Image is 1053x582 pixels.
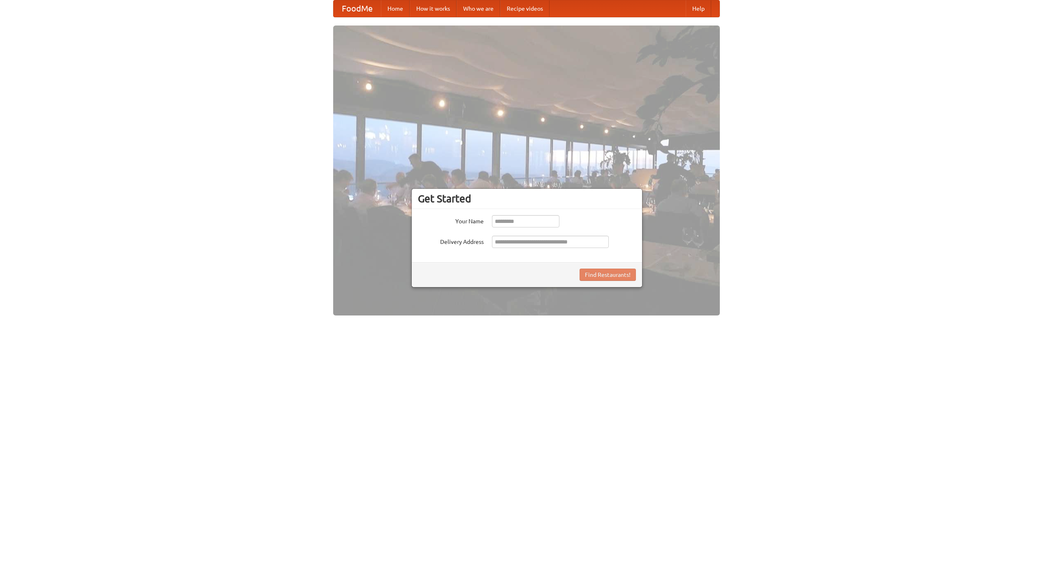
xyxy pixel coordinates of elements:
a: Home [381,0,410,17]
a: FoodMe [334,0,381,17]
label: Your Name [418,215,484,225]
a: How it works [410,0,457,17]
label: Delivery Address [418,236,484,246]
button: Find Restaurants! [580,269,636,281]
a: Help [686,0,711,17]
h3: Get Started [418,192,636,205]
a: Recipe videos [500,0,550,17]
a: Who we are [457,0,500,17]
